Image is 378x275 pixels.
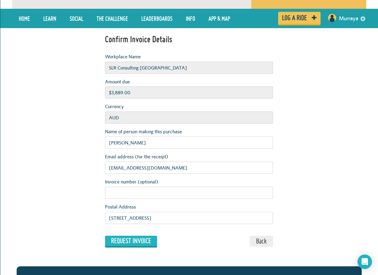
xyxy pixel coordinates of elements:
a: Social [65,11,88,26]
img: User profile image [327,13,337,23]
span: Log a ride [282,15,307,21]
label: Invoice number (optional) [105,178,158,185]
a: Back [250,236,273,247]
a: Murraya [339,11,358,26]
a: settings drop down toggle [360,15,366,21]
a: Log a ride [278,12,320,24]
label: Postal Address [105,203,136,210]
a: App & Map [204,11,235,26]
label: Amount due [105,78,130,85]
a: Info [181,11,200,26]
a: Home [14,11,35,26]
label: Workplace Name [105,53,141,60]
a: The Challenge [92,11,133,26]
input: Request Invoice [105,236,157,246]
a: Leaderboards [137,11,177,26]
label: Name of person making this purchase [105,128,182,135]
div: Open Intercom Messenger [357,254,372,269]
label: Currency [105,103,124,110]
a: LEARN [39,11,61,26]
h2: Confirm Invoice Details [105,34,273,44]
label: Email address (for the receipt) [105,153,168,160]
